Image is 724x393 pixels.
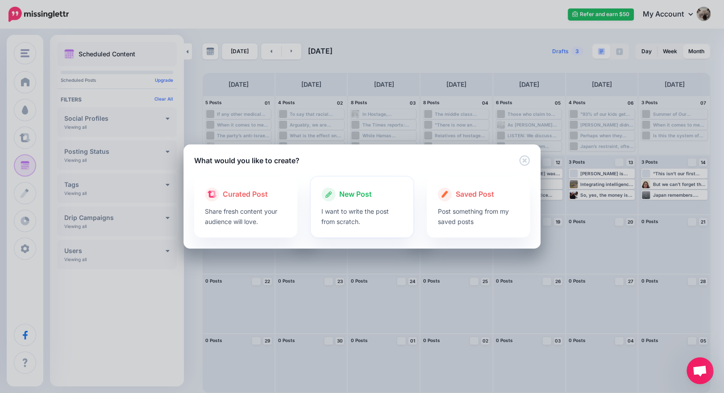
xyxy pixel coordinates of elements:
[223,189,268,200] span: Curated Post
[339,189,372,200] span: New Post
[321,206,403,227] p: I want to write the post from scratch.
[205,206,287,227] p: Share fresh content your audience will love.
[455,189,494,200] span: Saved Post
[441,190,448,198] img: create.png
[194,155,300,166] h5: What would you like to create?
[519,155,530,166] button: Close
[208,190,216,198] img: curate.png
[437,206,519,227] p: Post something from my saved posts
